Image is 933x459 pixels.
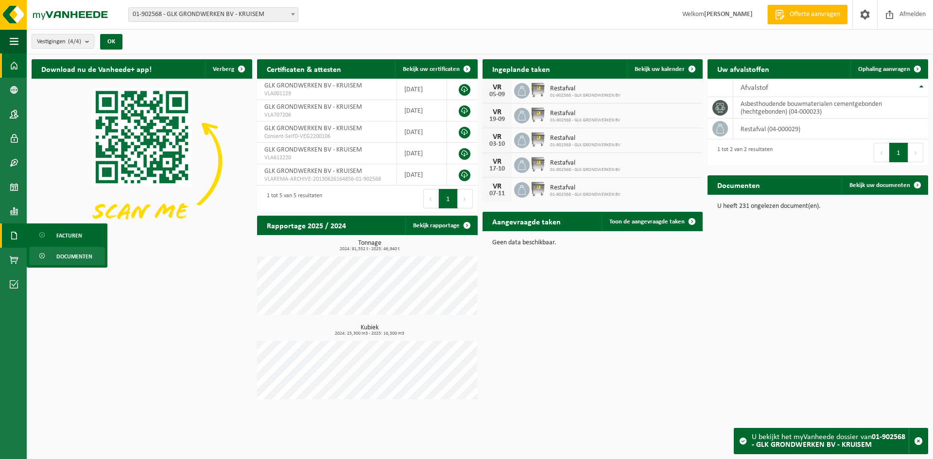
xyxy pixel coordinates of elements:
[403,66,460,72] span: Bekijk uw certificaten
[550,110,621,118] span: Restafval
[487,91,507,98] div: 05-09
[602,212,702,231] a: Toon de aangevraagde taken
[850,59,927,79] a: Ophaling aanvragen
[264,133,389,140] span: Consent-SelfD-VEG2200106
[550,85,621,93] span: Restafval
[397,164,447,186] td: [DATE]
[609,219,685,225] span: Toon de aangevraagde taken
[458,189,473,208] button: Next
[264,154,389,162] span: VLA612220
[550,184,621,192] span: Restafval
[397,79,447,100] td: [DATE]
[483,59,560,78] h2: Ingeplande taken
[487,158,507,166] div: VR
[257,59,351,78] h2: Certificaten & attesten
[264,103,362,111] span: GLK GRONDWERKEN BV - KRUISEM
[787,10,843,19] span: Offerte aanvragen
[530,131,546,148] img: WB-1100-GAL-GY-02
[708,175,770,194] h2: Documenten
[704,11,753,18] strong: [PERSON_NAME]
[487,166,507,172] div: 17-10
[550,142,621,148] span: 01-902568 - GLK GRONDWERKEN BV
[439,189,458,208] button: 1
[842,175,927,195] a: Bekijk uw documenten
[487,133,507,141] div: VR
[37,34,81,49] span: Vestigingen
[405,216,477,235] a: Bekijk rapportage
[487,183,507,190] div: VR
[397,143,447,164] td: [DATE]
[397,121,447,143] td: [DATE]
[262,324,478,336] h3: Kubiek
[213,66,234,72] span: Verberg
[889,143,908,162] button: 1
[129,8,298,21] span: 01-902568 - GLK GRONDWERKEN BV - KRUISEM
[550,135,621,142] span: Restafval
[908,143,923,162] button: Next
[550,167,621,173] span: 01-902568 - GLK GRONDWERKEN BV
[874,143,889,162] button: Previous
[397,100,447,121] td: [DATE]
[205,59,251,79] button: Verberg
[264,146,362,153] span: GLK GRONDWERKEN BV - KRUISEM
[492,239,693,246] p: Geen data beschikbaar.
[423,189,439,208] button: Previous
[264,125,362,132] span: GLK GRONDWERKEN BV - KRUISEM
[530,106,546,123] img: WB-1100-GAL-GY-02
[717,203,918,210] p: U heeft 231 ongelezen document(en).
[264,168,362,175] span: GLK GRONDWERKEN BV - KRUISEM
[32,59,161,78] h2: Download nu de Vanheede+ app!
[487,116,507,123] div: 19-09
[100,34,122,50] button: OK
[262,240,478,252] h3: Tonnage
[32,79,252,244] img: Download de VHEPlus App
[849,182,910,188] span: Bekijk uw documenten
[550,159,621,167] span: Restafval
[487,141,507,148] div: 03-10
[262,247,478,252] span: 2024: 81,552 t - 2025: 46,940 t
[264,111,389,119] span: VLA707206
[257,216,356,235] h2: Rapportage 2025 / 2024
[487,190,507,197] div: 07-11
[627,59,702,79] a: Bekijk uw kalender
[550,93,621,99] span: 01-902568 - GLK GRONDWERKEN BV
[752,433,905,449] strong: 01-902568 - GLK GRONDWERKEN BV - KRUISEM
[487,108,507,116] div: VR
[29,247,105,265] a: Documenten
[550,192,621,198] span: 01-902568 - GLK GRONDWERKEN BV
[530,82,546,98] img: WB-1100-GAL-GY-02
[264,82,362,89] span: GLK GRONDWERKEN BV - KRUISEM
[733,119,928,139] td: restafval (04-000029)
[858,66,910,72] span: Ophaling aanvragen
[56,247,92,266] span: Documenten
[752,428,909,454] div: U bekijkt het myVanheede dossier van
[128,7,298,22] span: 01-902568 - GLK GRONDWERKEN BV - KRUISEM
[712,142,773,163] div: 1 tot 2 van 2 resultaten
[767,5,847,24] a: Offerte aanvragen
[483,212,570,231] h2: Aangevraagde taken
[530,181,546,197] img: WB-1100-GAL-GY-02
[530,156,546,172] img: WB-1100-GAL-GY-02
[68,38,81,45] count: (4/4)
[733,97,928,119] td: asbesthoudende bouwmaterialen cementgebonden (hechtgebonden) (04-000023)
[550,118,621,123] span: 01-902568 - GLK GRONDWERKEN BV
[635,66,685,72] span: Bekijk uw kalender
[56,226,82,245] span: Facturen
[487,84,507,91] div: VR
[32,34,94,49] button: Vestigingen(4/4)
[262,331,478,336] span: 2024: 25,300 m3 - 2025: 16,500 m3
[741,84,768,92] span: Afvalstof
[264,175,389,183] span: VLAREMA-ARCHIVE-20130626164856-01-902568
[264,90,389,98] span: VLA001129
[395,59,477,79] a: Bekijk uw certificaten
[708,59,779,78] h2: Uw afvalstoffen
[29,226,105,244] a: Facturen
[262,188,322,209] div: 1 tot 5 van 5 resultaten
